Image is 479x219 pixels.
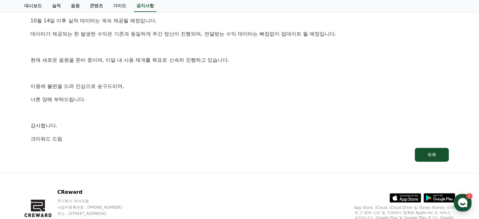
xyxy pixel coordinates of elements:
a: 홈 [2,167,42,182]
p: 크리워드 드림 [31,135,449,143]
p: 데이터가 제공되는 한 발생한 수익은 기존과 동일하게 주간 정산이 진행되며, 전달받는 수익 데이터는 빠짐없이 업데이트 될 예정입니다. [31,30,449,38]
p: 이용에 불편을 드려 진심으로 송구드리며, [31,82,449,90]
p: 사업자등록번호 : [PHONE_NUMBER] [57,205,134,210]
span: 설정 [97,176,105,181]
p: 주식회사 와이피랩 [57,199,134,204]
p: 주소 : [STREET_ADDRESS] [57,211,134,216]
div: 목록 [427,152,436,158]
span: 대화 [58,176,65,182]
span: 1 [64,166,66,171]
p: 현재 새로운 음원을 준비 중이며, 이달 내 사용 재개를 목표로 신속히 진행하고 있습니다. [31,56,449,64]
p: 10월 14일 이후 실적 데이터는 계속 제공될 예정입니다. [31,17,449,25]
p: 너른 양해 부탁드립니다. [31,95,449,104]
a: 목록 [31,148,449,162]
a: 1대화 [42,167,81,182]
a: 설정 [81,167,121,182]
span: 홈 [20,176,24,181]
button: 목록 [415,148,449,162]
p: CReward [57,188,134,196]
p: 감사합니다. [31,122,449,130]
